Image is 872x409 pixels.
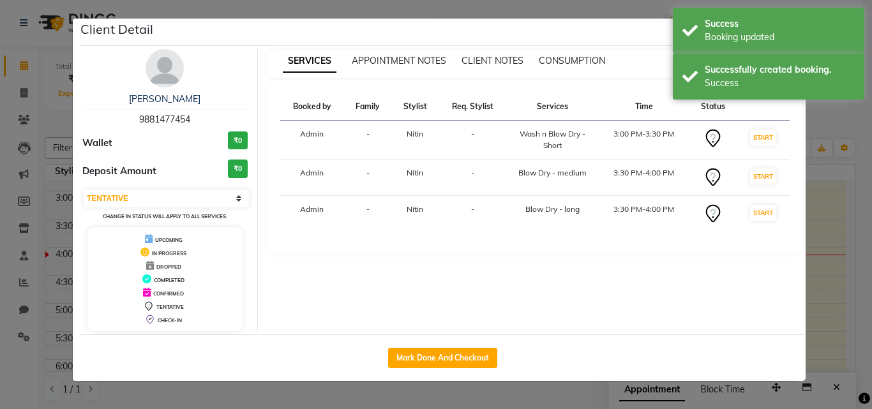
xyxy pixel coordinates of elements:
th: Stylist [392,93,439,121]
h3: ₹0 [228,131,248,150]
span: IN PROGRESS [152,250,186,257]
td: - [439,196,507,232]
th: Services [506,93,598,121]
span: APPOINTMENT NOTES [352,55,446,66]
span: UPCOMING [155,237,183,243]
div: Blow Dry - medium [514,167,590,179]
span: Wallet [82,136,112,151]
div: Booking updated [705,31,855,44]
th: Booked by [280,93,345,121]
div: Success [705,77,855,90]
td: Admin [280,121,345,160]
th: Time [598,93,689,121]
td: - [344,196,391,232]
a: [PERSON_NAME] [129,93,200,105]
span: COMPLETED [154,277,184,283]
span: CHECK-IN [158,317,182,323]
td: - [344,160,391,196]
span: CONSUMPTION [539,55,605,66]
td: - [439,160,507,196]
small: Change in status will apply to all services. [103,213,227,219]
span: SERVICES [283,50,336,73]
div: Blow Dry - long [514,204,590,215]
td: 3:30 PM-4:00 PM [598,160,689,196]
td: 3:30 PM-4:00 PM [598,196,689,232]
td: - [439,121,507,160]
span: Deposit Amount [82,164,156,179]
span: TENTATIVE [156,304,184,310]
h3: ₹0 [228,160,248,178]
span: Nitin [407,129,423,138]
span: Nitin [407,168,423,177]
div: Successfully created booking. [705,63,855,77]
td: 3:00 PM-3:30 PM [598,121,689,160]
button: START [750,205,776,221]
img: avatar [146,49,184,87]
span: Nitin [407,204,423,214]
td: Admin [280,160,345,196]
button: START [750,168,776,184]
th: Status [689,93,737,121]
td: Admin [280,196,345,232]
th: Family [344,93,391,121]
td: - [344,121,391,160]
th: Req. Stylist [439,93,507,121]
h5: Client Detail [80,20,153,39]
span: DROPPED [156,264,181,270]
span: 9881477454 [139,114,190,125]
button: Mark Done And Checkout [388,348,497,368]
button: START [750,130,776,145]
div: Success [705,17,855,31]
span: CONFIRMED [153,290,184,297]
span: CLIENT NOTES [462,55,523,66]
div: Wash n Blow Dry - Short [514,128,590,151]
